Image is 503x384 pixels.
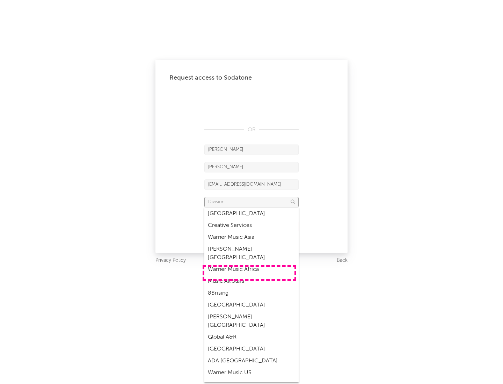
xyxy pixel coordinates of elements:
[204,355,299,367] div: ADA [GEOGRAPHIC_DATA]
[204,343,299,355] div: [GEOGRAPHIC_DATA]
[204,126,299,134] div: OR
[204,220,299,231] div: Creative Services
[204,179,299,190] input: Email
[204,331,299,343] div: Global A&R
[204,287,299,299] div: 88rising
[204,197,299,207] input: Division
[204,311,299,331] div: [PERSON_NAME] [GEOGRAPHIC_DATA]
[204,299,299,311] div: [GEOGRAPHIC_DATA]
[204,367,299,379] div: Warner Music US
[155,256,186,265] a: Privacy Policy
[204,145,299,155] input: First Name
[204,231,299,243] div: Warner Music Asia
[204,243,299,264] div: [PERSON_NAME] [GEOGRAPHIC_DATA]
[204,275,299,287] div: Music All Stars
[204,208,299,220] div: [GEOGRAPHIC_DATA]
[169,74,334,82] div: Request access to Sodatone
[204,264,299,275] div: Warner Music Africa
[337,256,348,265] a: Back
[204,162,299,172] input: Last Name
